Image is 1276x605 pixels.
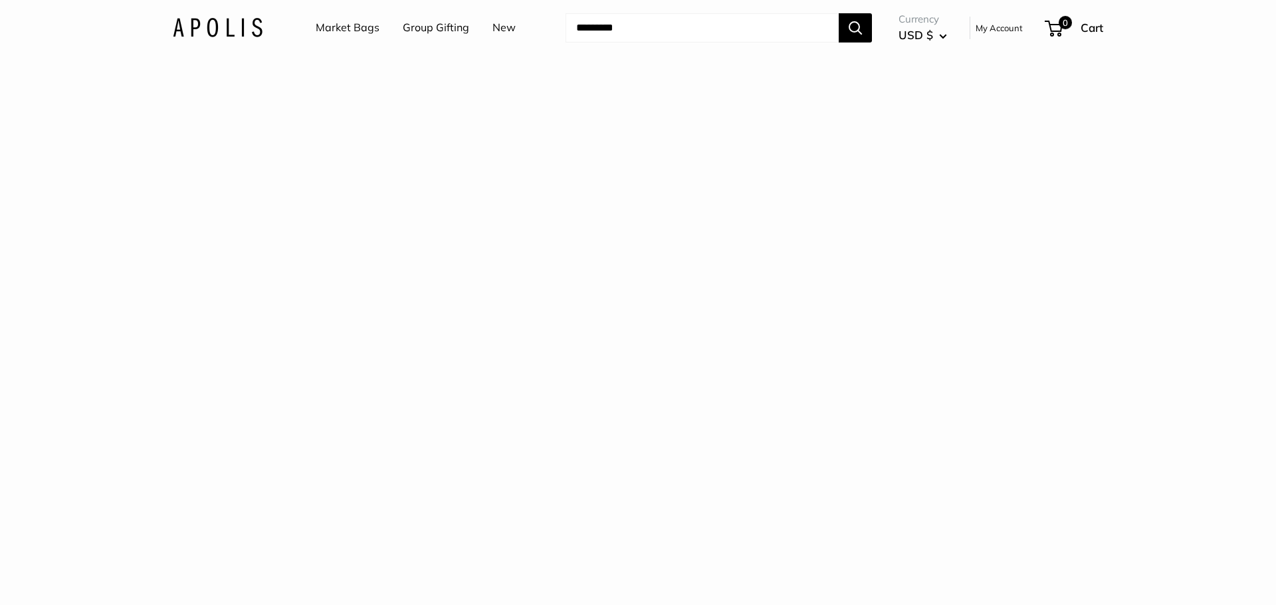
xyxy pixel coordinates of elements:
[173,18,263,37] img: Apolis
[899,28,933,42] span: USD $
[566,13,839,43] input: Search...
[899,25,947,46] button: USD $
[492,18,516,38] a: New
[899,10,947,29] span: Currency
[1081,21,1103,35] span: Cart
[839,13,872,43] button: Search
[316,18,379,38] a: Market Bags
[1059,16,1072,29] span: 0
[976,20,1023,36] a: My Account
[403,18,469,38] a: Group Gifting
[1046,17,1103,39] a: 0 Cart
